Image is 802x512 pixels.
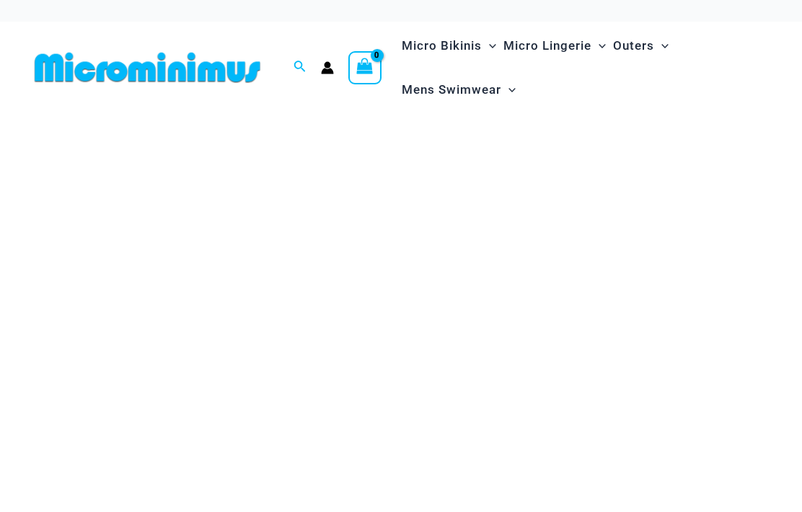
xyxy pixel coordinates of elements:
[294,58,307,76] a: Search icon link
[402,71,501,108] span: Mens Swimwear
[402,27,482,64] span: Micro Bikinis
[501,71,516,108] span: Menu Toggle
[503,27,591,64] span: Micro Lingerie
[591,27,606,64] span: Menu Toggle
[609,24,672,68] a: OutersMenu ToggleMenu Toggle
[398,24,500,68] a: Micro BikinisMenu ToggleMenu Toggle
[29,51,266,84] img: MM SHOP LOGO FLAT
[396,22,773,114] nav: Site Navigation
[613,27,654,64] span: Outers
[321,61,334,74] a: Account icon link
[500,24,609,68] a: Micro LingerieMenu ToggleMenu Toggle
[654,27,669,64] span: Menu Toggle
[398,68,519,112] a: Mens SwimwearMenu ToggleMenu Toggle
[482,27,496,64] span: Menu Toggle
[348,51,382,84] a: View Shopping Cart, empty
